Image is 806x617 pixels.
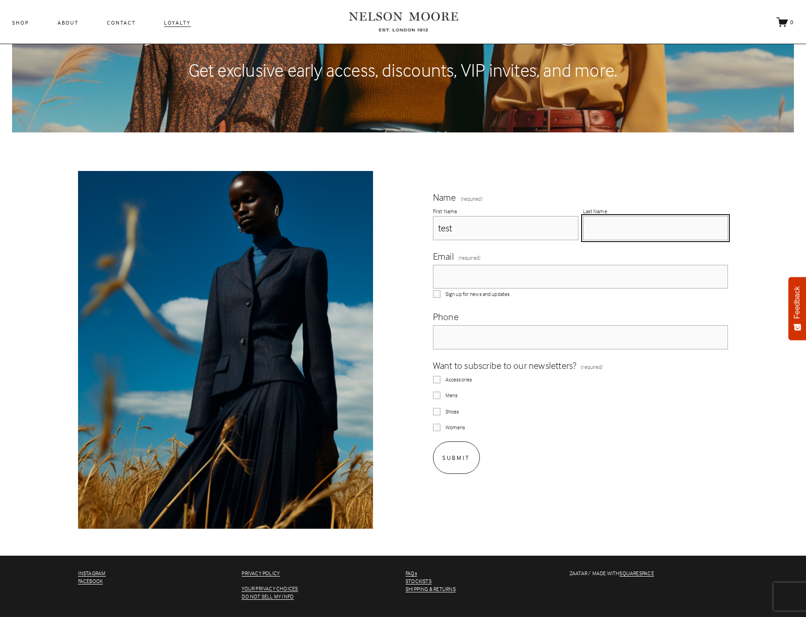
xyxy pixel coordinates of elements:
a: SQUARESPACE [619,570,654,578]
a: INSTAGRAM [78,570,106,578]
a: FACEBOOK [78,578,103,585]
a: Contact [107,18,136,28]
button: SubmitSubmit [433,441,480,473]
a: Loyalty [164,18,191,28]
input: Mens [433,392,440,399]
span: 0 [790,19,794,26]
input: Womens [433,424,440,431]
a: 0 items in cart [776,16,794,28]
div: First Name [433,208,578,217]
span: Submit [442,454,470,461]
a: SHIPPING & RETURNS [406,585,456,593]
span: Mens [446,392,458,400]
span: Want to subscribe to our newsletters? [433,359,577,372]
a: FAQs [406,570,417,578]
span: (required) [459,254,480,262]
a: YOUR PRIVACY CHOICES [242,585,298,593]
span: Phone [433,310,459,323]
p: Get exclusive early access, discounts, VIP invites, and more. [132,57,674,83]
button: Feedback - Show survey [788,277,806,340]
input: Accessories [433,376,440,383]
span: Email [433,249,454,263]
span: Feedback [793,286,801,319]
span: DO NOT SELL MY INFO [242,593,294,600]
input: Shoes [433,408,440,415]
a: DO NOT SELL MY INFO [242,593,294,601]
span: Womens [446,424,465,432]
a: PRIVACY POLICY [242,570,280,578]
a: Shop [12,18,29,28]
span: Accessories [446,376,472,384]
div: Last Name [583,208,728,217]
p: ZAATAR / MADE WITH [570,570,728,578]
a: STOCKISTS [406,578,432,585]
span: Sign up for news and updates [446,290,510,298]
span: (required) [461,196,483,202]
img: Nelson Moore [349,8,458,36]
span: Shoes [446,408,459,416]
input: Sign up for news and updates [433,290,440,298]
a: About [58,18,79,28]
span: (required) [581,363,603,371]
span: Name [433,190,456,204]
